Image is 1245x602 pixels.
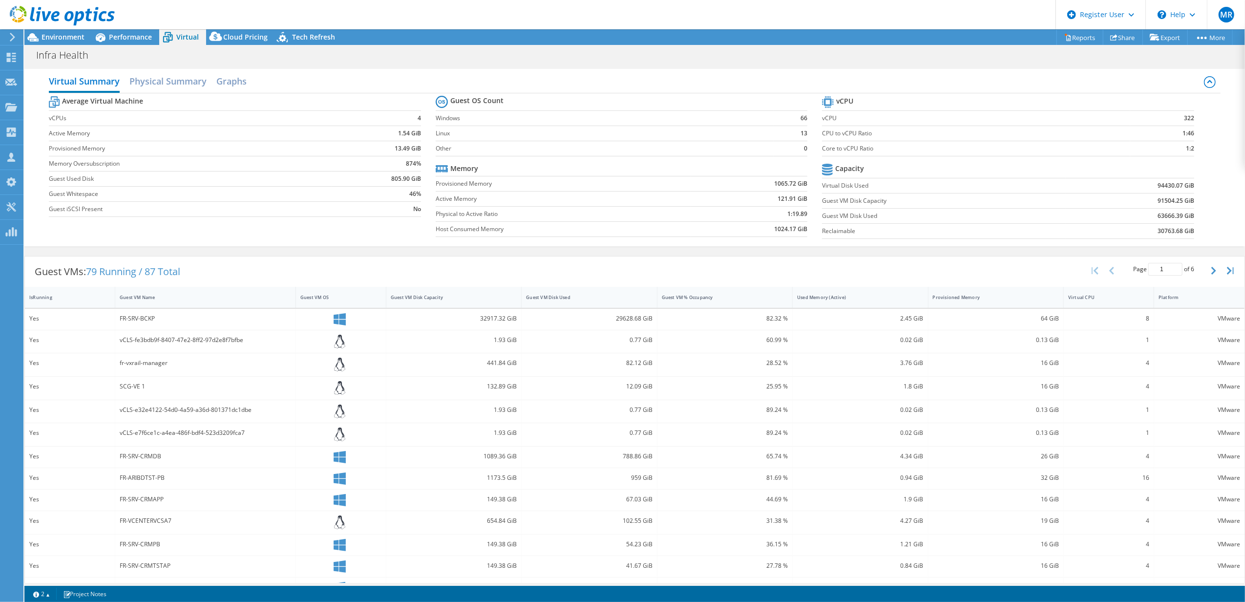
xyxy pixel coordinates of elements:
[56,588,113,600] a: Project Notes
[835,164,864,173] b: Capacity
[436,129,774,138] label: Linux
[662,428,788,438] div: 89.24 %
[836,96,853,106] b: vCPU
[86,265,180,278] span: 79 Running / 87 Total
[1068,539,1149,550] div: 4
[797,428,923,438] div: 0.02 GiB
[391,582,517,593] div: 348.72 GiB
[49,204,332,214] label: Guest iSCSI Present
[1068,335,1149,345] div: 1
[1068,494,1149,505] div: 4
[526,381,652,392] div: 12.09 GiB
[933,294,1047,301] div: Provisioned Memory
[1068,313,1149,324] div: 8
[109,32,152,42] span: Performance
[1068,451,1149,462] div: 4
[1191,265,1194,273] span: 6
[774,224,807,234] b: 1024.17 GiB
[25,257,190,287] div: Guest VMs:
[933,560,1059,571] div: 16 GiB
[822,181,1065,191] label: Virtual Disk Used
[662,358,788,368] div: 28.52 %
[398,129,421,138] b: 1.54 GiB
[26,588,57,600] a: 2
[662,381,788,392] div: 25.95 %
[662,451,788,462] div: 65.74 %
[391,294,505,301] div: Guest VM Disk Capacity
[391,516,517,526] div: 654.84 GiB
[391,313,517,324] div: 32917.32 GiB
[797,381,923,392] div: 1.8 GiB
[1219,7,1234,22] span: MR
[450,96,504,106] b: Guest OS Count
[662,294,776,301] div: Guest VM % Occupancy
[1158,211,1194,221] b: 63666.39 GiB
[120,539,291,550] div: FR-SRV-CRMPB
[526,405,652,415] div: 0.77 GiB
[409,189,421,199] b: 46%
[662,494,788,505] div: 44.69 %
[120,381,291,392] div: SCG-VE 1
[391,381,517,392] div: 132.89 GiB
[662,516,788,526] div: 31.38 %
[933,381,1059,392] div: 16 GiB
[120,294,279,301] div: Guest VM Name
[176,32,199,42] span: Virtual
[391,451,517,462] div: 1089.36 GiB
[933,516,1059,526] div: 19 GiB
[391,494,517,505] div: 149.38 GiB
[526,494,652,505] div: 67.03 GiB
[120,358,291,368] div: fr-vxrail-manager
[822,196,1065,206] label: Guest VM Disk Capacity
[933,451,1059,462] div: 26 GiB
[29,428,110,438] div: Yes
[436,194,691,204] label: Active Memory
[1159,451,1240,462] div: VMware
[662,313,788,324] div: 82.32 %
[1159,473,1240,483] div: VMware
[797,335,923,345] div: 0.02 GiB
[1186,144,1194,153] b: 1:2
[391,174,421,184] b: 805.90 GiB
[933,494,1059,505] div: 16 GiB
[526,582,652,593] div: 28.48 GiB
[395,144,421,153] b: 13.49 GiB
[29,516,110,526] div: Yes
[933,428,1059,438] div: 0.13 GiB
[120,473,291,483] div: FR-ARIBDTST-PB
[120,560,291,571] div: FR-SRV-CRMTSTAP
[1159,381,1240,392] div: VMware
[822,113,1130,123] label: vCPU
[801,129,807,138] b: 13
[120,405,291,415] div: vCLS-e32e4122-54d0-4a59-a36d-801371dc1dbe
[1159,313,1240,324] div: VMware
[1159,335,1240,345] div: VMware
[822,144,1130,153] label: Core to vCPU Ratio
[436,179,691,189] label: Provisioned Memory
[1056,30,1103,45] a: Reports
[29,494,110,505] div: Yes
[797,294,911,301] div: Used Memory (Active)
[436,144,774,153] label: Other
[1159,539,1240,550] div: VMware
[933,405,1059,415] div: 0.13 GiB
[120,451,291,462] div: FR-SRV-CRMDB
[801,113,807,123] b: 66
[778,194,807,204] b: 121.91 GiB
[526,451,652,462] div: 788.86 GiB
[1133,263,1194,276] span: Page of
[797,560,923,571] div: 0.84 GiB
[120,494,291,505] div: FR-SRV-CRMAPP
[29,582,110,593] div: Yes
[1159,516,1240,526] div: VMware
[1068,516,1149,526] div: 4
[526,294,640,301] div: Guest VM Disk Used
[526,473,652,483] div: 959 GiB
[120,582,291,593] div: FR-CCINTEG
[29,381,110,392] div: Yes
[797,516,923,526] div: 4.27 GiB
[933,582,1059,593] div: 8 GiB
[391,428,517,438] div: 1.93 GiB
[49,189,332,199] label: Guest Whitespace
[129,71,207,91] h2: Physical Summary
